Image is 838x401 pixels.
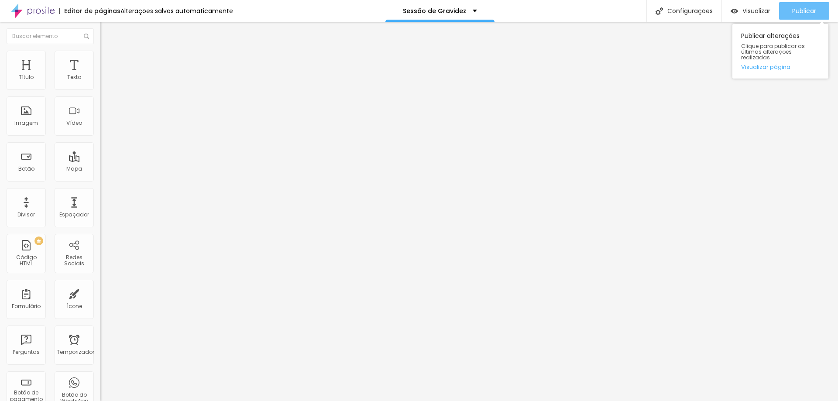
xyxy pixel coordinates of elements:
[741,31,800,40] font: Publicar alterações
[66,119,82,127] font: Vídeo
[792,7,816,15] font: Publicar
[14,119,38,127] font: Imagem
[67,302,82,310] font: Ícone
[16,254,37,267] font: Código HTML
[57,348,94,356] font: Temporizador
[59,211,89,218] font: Espaçador
[667,7,713,15] font: Configurações
[13,348,40,356] font: Perguntas
[7,28,94,44] input: Buscar elemento
[741,64,820,70] a: Visualizar página
[84,34,89,39] img: Ícone
[67,73,81,81] font: Texto
[741,63,790,71] font: Visualizar página
[403,7,466,15] font: Sessão de Gravidez
[656,7,663,15] img: Ícone
[120,7,233,15] font: Alterações salvas automaticamente
[18,165,34,172] font: Botão
[731,7,738,15] img: view-1.svg
[779,2,829,20] button: Publicar
[17,211,35,218] font: Divisor
[741,42,805,61] font: Clique para publicar as últimas alterações realizadas
[66,165,82,172] font: Mapa
[100,22,838,401] iframe: Editor
[722,2,779,20] button: Visualizar
[19,73,34,81] font: Título
[12,302,41,310] font: Formulário
[64,7,120,15] font: Editor de páginas
[742,7,770,15] font: Visualizar
[64,254,84,267] font: Redes Sociais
